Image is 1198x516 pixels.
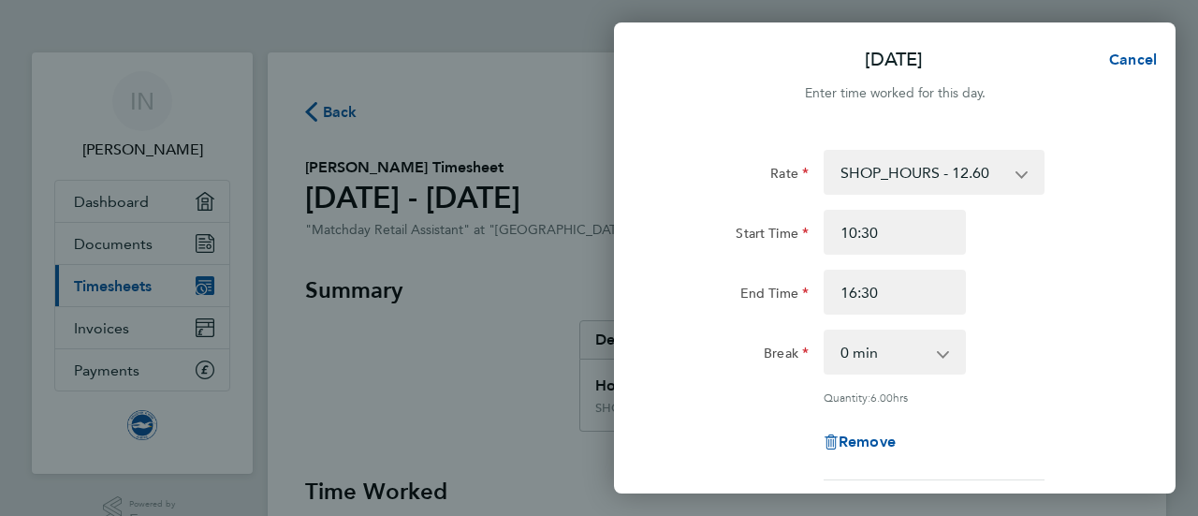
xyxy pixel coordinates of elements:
span: Remove [839,433,896,450]
span: 6.00 [870,390,893,405]
button: Cancel [1079,41,1176,79]
span: Cancel [1103,51,1157,68]
label: Start Time [736,225,809,247]
p: [DATE] [865,47,923,73]
label: Rate [770,165,809,187]
input: E.g. 08:00 [824,210,966,255]
label: Break [764,345,809,367]
label: End Time [740,285,809,307]
input: E.g. 18:00 [824,270,966,315]
button: Remove [824,435,896,450]
div: Quantity: hrs [824,390,1045,405]
div: Enter time worked for this day. [614,82,1176,105]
